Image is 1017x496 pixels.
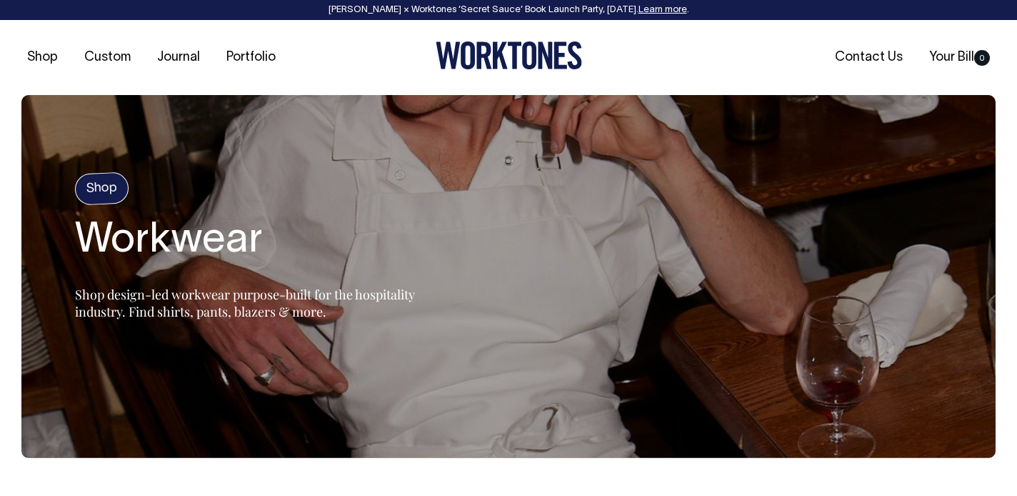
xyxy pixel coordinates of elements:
a: Contact Us [829,46,908,69]
a: Learn more [638,6,687,14]
span: Shop design-led workwear purpose-built for the hospitality industry. Find shirts, pants, blazers ... [75,286,415,320]
h1: Workwear [75,219,432,264]
a: Journal [151,46,206,69]
div: [PERSON_NAME] × Worktones ‘Secret Sauce’ Book Launch Party, [DATE]. . [14,5,1003,15]
a: Your Bill0 [923,46,996,69]
a: Shop [21,46,64,69]
h4: Shop [74,172,129,206]
a: Portfolio [221,46,281,69]
a: Custom [79,46,136,69]
span: 0 [974,50,990,66]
